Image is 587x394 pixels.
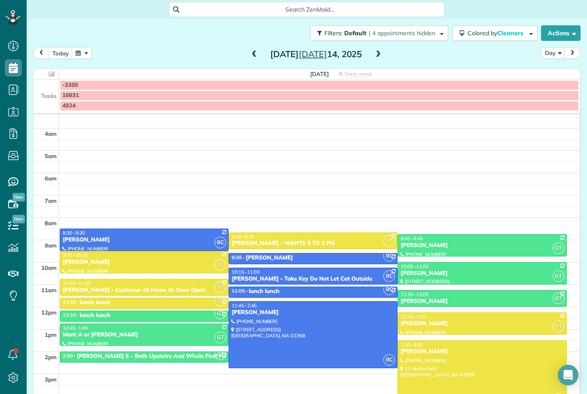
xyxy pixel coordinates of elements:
[214,281,226,293] span: YT
[214,348,226,360] span: GT
[62,102,76,109] span: 4924
[80,312,110,319] div: lunch lunch
[33,47,49,59] button: prev
[452,25,538,41] button: Colored byCleaners
[401,263,428,269] span: 10:00 - 11:00
[344,29,367,37] span: Default
[541,25,581,41] button: Actions
[232,302,257,308] span: 11:45 - 2:45
[45,220,57,226] span: 8am
[564,47,581,59] button: next
[263,49,370,59] h2: [DATE] 14, 2025
[383,284,395,295] span: BC
[497,29,525,37] span: Cleaners
[299,49,327,59] span: [DATE]
[63,252,88,258] span: 9:30 - 10:30
[400,298,564,305] div: [PERSON_NAME]
[214,332,226,343] span: GT
[45,354,57,360] span: 2pm
[45,175,57,182] span: 6am
[77,353,274,360] div: [PERSON_NAME] S - Bath Upstairs And Whole First Floor Key Under Mat
[214,259,226,271] span: YT
[41,264,57,271] span: 10am
[345,70,372,77] span: View week
[400,242,564,249] div: [PERSON_NAME]
[12,193,25,202] span: New
[231,240,395,247] div: [PERSON_NAME] - WANTS 9 TO 1 PM
[62,82,78,89] span: -3200
[401,235,423,241] span: 8:45 - 9:45
[232,269,260,275] span: 10:15 - 11:00
[249,288,279,295] div: lunch lunch
[558,365,578,385] div: Open Intercom Messenger
[63,280,91,286] span: 10:45 - 11:30
[80,299,110,306] div: lunch lunch
[306,25,448,41] a: Filters: Default | 4 appointments hidden
[324,29,342,37] span: Filters:
[41,287,57,293] span: 11am
[400,348,564,355] div: [PERSON_NAME]
[383,250,395,262] span: BC
[62,236,226,244] div: [PERSON_NAME]
[49,47,73,59] button: today
[400,270,564,277] div: [PERSON_NAME]
[383,235,395,247] span: YT
[45,130,57,137] span: 4am
[41,309,57,316] span: 12pm
[468,29,526,37] span: Colored by
[62,92,79,99] span: 16831
[62,259,226,266] div: [PERSON_NAME]
[541,47,565,59] button: Day
[12,215,25,223] span: New
[45,197,57,204] span: 7am
[45,331,57,338] span: 1pm
[246,254,293,262] div: [PERSON_NAME]
[383,354,395,366] span: BC
[310,70,329,77] span: [DATE]
[62,331,226,339] div: Mark A or [PERSON_NAME]
[45,153,57,159] span: 5am
[63,230,85,236] span: 8:30 - 9:30
[45,376,57,383] span: 3pm
[401,314,425,320] span: 12:15 - 1:15
[401,342,423,348] span: 1:30 - 4:30
[553,293,564,304] span: GT
[553,242,564,254] span: GT
[400,320,564,327] div: [PERSON_NAME]
[45,242,57,249] span: 9am
[383,270,395,282] span: BC
[63,325,88,331] span: 12:45 - 1:45
[401,291,428,297] span: 11:15 - 12:00
[553,270,564,282] span: GT
[369,29,435,37] span: | 4 appointments hidden
[231,309,395,316] div: [PERSON_NAME]
[62,287,226,294] div: [PERSON_NAME] - Customer At Home Or Door Open
[231,275,395,283] div: [PERSON_NAME] - Take Key Do Not Let Cat Outside
[553,321,564,332] span: YT
[310,25,448,41] button: Filters: Default | 4 appointments hidden
[214,308,226,319] span: GT
[214,295,226,306] span: YT
[214,237,226,248] span: BC
[232,234,254,240] span: 8:40 - 9:25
